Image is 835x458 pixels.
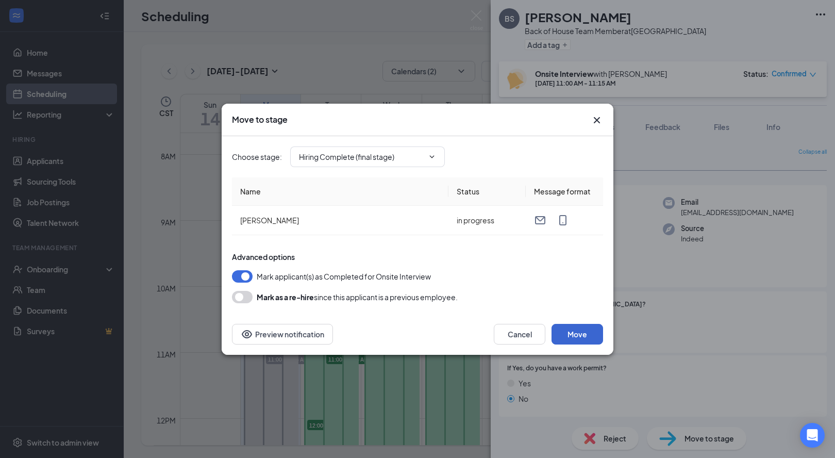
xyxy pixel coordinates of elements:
svg: Email [534,214,546,226]
svg: ChevronDown [428,153,436,161]
button: Move [552,324,603,345]
th: Status [448,177,526,206]
b: Mark as a re-hire [257,292,314,302]
div: Open Intercom Messenger [800,423,825,448]
th: Name [232,177,448,206]
div: Advanced options [232,252,603,262]
button: Preview notificationEye [232,324,333,345]
th: Message format [526,177,603,206]
button: Cancel [494,324,545,345]
svg: MobileSms [557,214,569,226]
span: Mark applicant(s) as Completed for Onsite Interview [257,270,431,283]
td: in progress [448,206,526,235]
svg: Cross [591,114,603,126]
h3: Move to stage [232,114,288,125]
div: since this applicant is a previous employee. [257,291,458,303]
svg: Eye [241,328,253,340]
span: Choose stage : [232,151,282,162]
span: [PERSON_NAME] [240,216,299,225]
button: Close [591,114,603,126]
